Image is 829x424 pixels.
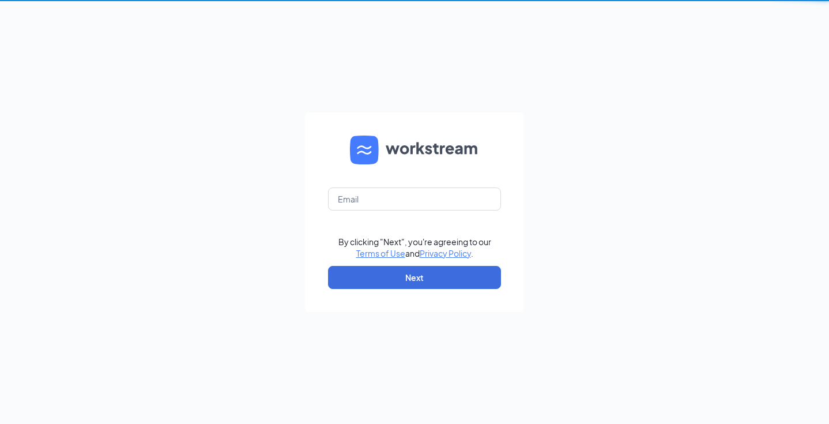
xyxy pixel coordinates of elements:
[338,236,491,259] div: By clicking "Next", you're agreeing to our and .
[420,248,471,258] a: Privacy Policy
[328,187,501,211] input: Email
[350,136,479,164] img: WS logo and Workstream text
[356,248,405,258] a: Terms of Use
[328,266,501,289] button: Next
